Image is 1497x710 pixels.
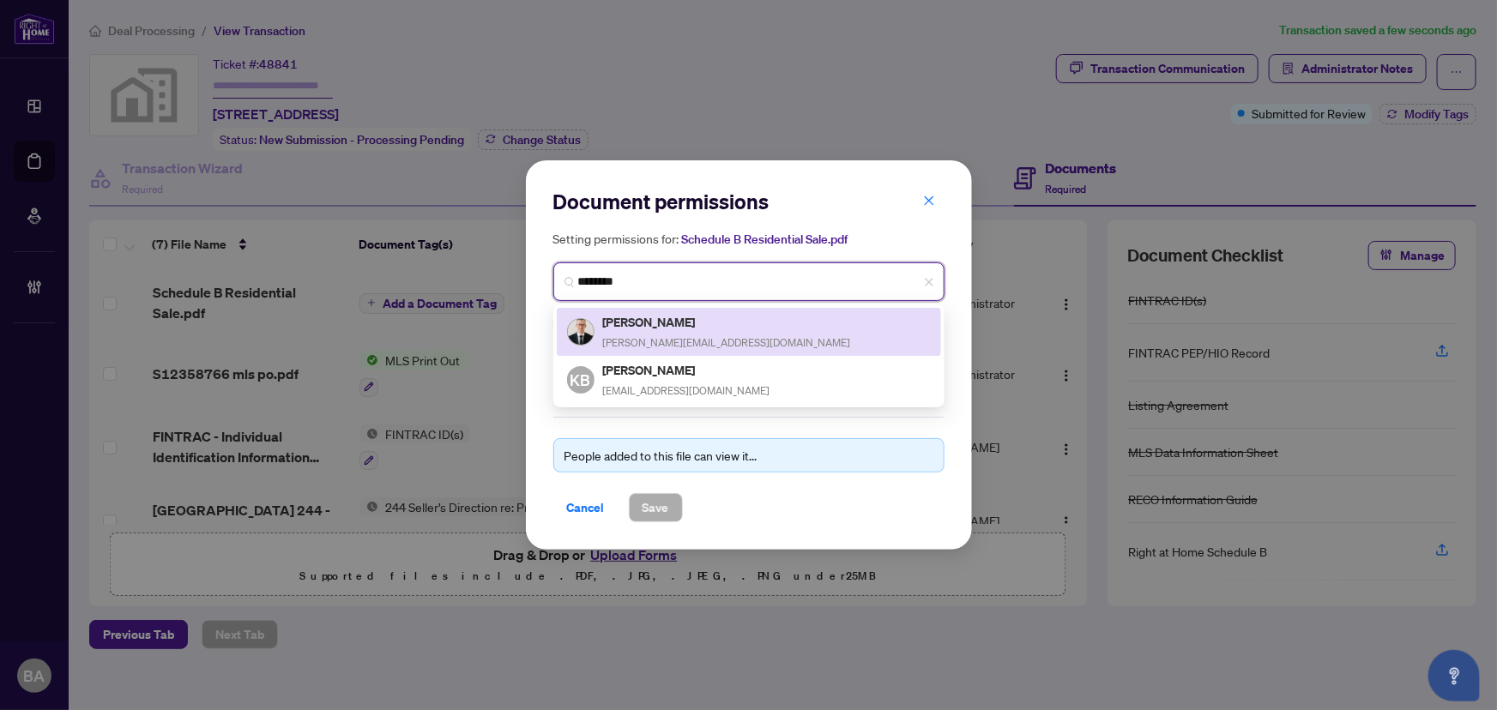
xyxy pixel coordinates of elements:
[603,384,770,397] span: [EMAIL_ADDRESS][DOMAIN_NAME]
[682,232,848,247] span: Schedule B Residential Sale.pdf
[1428,650,1480,701] button: Open asap
[603,312,851,332] h5: [PERSON_NAME]
[564,446,933,465] div: People added to this file can view it...
[923,195,935,207] span: close
[603,360,770,380] h5: [PERSON_NAME]
[603,336,851,349] span: [PERSON_NAME][EMAIL_ADDRESS][DOMAIN_NAME]
[629,493,683,522] button: Save
[564,277,575,287] img: search_icon
[553,229,945,249] h5: Setting permissions for:
[553,493,619,522] button: Cancel
[570,368,591,392] span: KB
[553,188,945,215] h2: Document permissions
[568,319,594,345] img: Profile Icon
[567,494,605,521] span: Cancel
[924,277,934,287] span: close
